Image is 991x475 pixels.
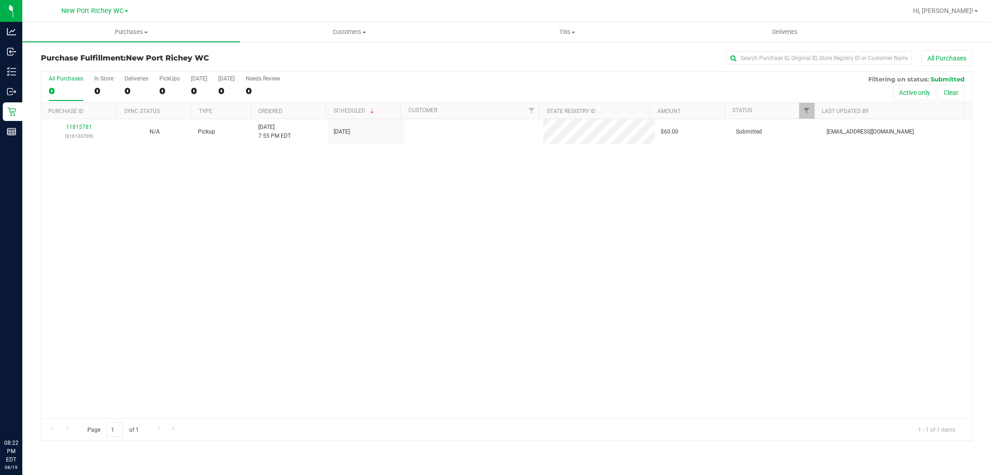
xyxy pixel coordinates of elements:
[124,108,160,114] a: Sync Status
[7,87,16,96] inline-svg: Outbound
[22,28,240,36] span: Purchases
[49,75,83,82] div: All Purchases
[458,22,676,42] a: Tills
[125,86,148,96] div: 0
[7,27,16,36] inline-svg: Analytics
[258,123,291,140] span: [DATE] 7:55 PM EDT
[79,422,146,437] span: Page of 1
[218,75,235,82] div: [DATE]
[159,86,180,96] div: 0
[524,103,539,119] a: Filter
[61,7,124,15] span: New Port Richey WC
[150,127,160,136] button: N/A
[459,28,676,36] span: Tills
[732,107,752,114] a: Status
[240,22,458,42] a: Customers
[661,127,678,136] span: $60.00
[246,75,280,82] div: Needs Review
[827,127,914,136] span: [EMAIL_ADDRESS][DOMAIN_NAME]
[7,107,16,116] inline-svg: Retail
[199,108,212,114] a: Type
[66,124,92,130] a: 11815781
[822,108,869,114] a: Last Updated By
[125,75,148,82] div: Deliveries
[868,75,929,83] span: Filtering on status:
[246,86,280,96] div: 0
[938,85,965,100] button: Clear
[218,86,235,96] div: 0
[7,47,16,56] inline-svg: Inbound
[49,86,83,96] div: 0
[4,464,18,471] p: 08/19
[9,401,37,428] iframe: Resource center
[159,75,180,82] div: PickUps
[150,128,160,135] span: Not Applicable
[657,108,681,114] a: Amount
[334,127,350,136] span: [DATE]
[94,86,113,96] div: 0
[126,54,209,62] span: New Port Richey WC
[7,127,16,136] inline-svg: Reports
[241,28,458,36] span: Customers
[198,127,215,136] span: Pickup
[921,50,972,66] button: All Purchases
[799,103,814,119] a: Filter
[408,107,437,114] a: Customer
[4,439,18,464] p: 08:22 PM EDT
[191,86,207,96] div: 0
[893,85,936,100] button: Active only
[47,132,111,140] p: (316122705)
[94,75,113,82] div: In Store
[736,127,762,136] span: Submitted
[913,7,973,14] span: Hi, [PERSON_NAME]!
[547,108,596,114] a: State Registry ID
[726,51,912,65] input: Search Purchase ID, Original ID, State Registry ID or Customer Name...
[760,28,810,36] span: Deliveries
[931,75,965,83] span: Submitted
[106,422,123,437] input: 1
[676,22,894,42] a: Deliveries
[911,422,963,436] span: 1 - 1 of 1 items
[191,75,207,82] div: [DATE]
[7,67,16,76] inline-svg: Inventory
[334,107,376,114] a: Scheduled
[48,108,84,114] a: Purchase ID
[22,22,240,42] a: Purchases
[258,108,282,114] a: Ordered
[41,54,351,62] h3: Purchase Fulfillment:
